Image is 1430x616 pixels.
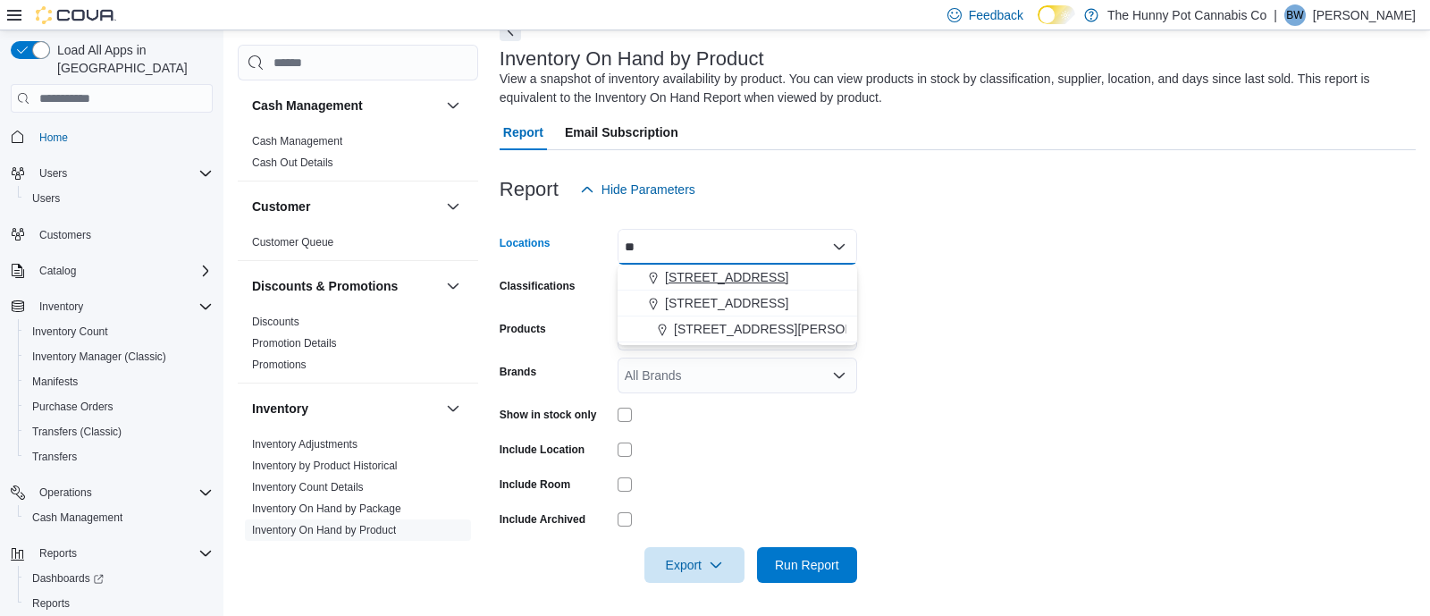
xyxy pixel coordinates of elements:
button: [STREET_ADDRESS] [618,291,857,316]
span: Report [503,114,543,150]
span: Email Subscription [565,114,678,150]
button: Users [18,186,220,211]
span: Run Report [775,556,839,574]
span: Reports [39,546,77,561]
p: The Hunny Pot Cannabis Co [1107,4,1266,26]
span: Cash Management [25,507,213,528]
button: Catalog [4,258,220,283]
label: Show in stock only [500,408,597,422]
a: Customer Queue [252,236,333,249]
span: [STREET_ADDRESS] [665,294,788,312]
button: Close list of options [832,240,846,254]
span: Inventory Manager (Classic) [25,346,213,367]
button: Customer [252,198,439,215]
span: Users [25,188,213,209]
a: Dashboards [18,566,220,591]
span: Operations [39,485,92,500]
span: Inventory Manager (Classic) [32,350,166,364]
a: Customers [32,224,98,246]
a: Inventory Count [25,321,115,342]
label: Include Room [500,477,570,492]
span: Customers [32,224,213,246]
button: Inventory [4,294,220,319]
button: Purchase Orders [18,394,220,419]
span: Hide Parameters [601,181,695,198]
a: Home [32,127,75,148]
button: Cash Management [18,505,220,530]
span: Inventory On Hand by Package [252,502,401,516]
span: Inventory [39,300,83,314]
a: Purchase Orders [25,396,121,418]
span: Operations [32,482,213,503]
a: Manifests [25,371,85,392]
span: [STREET_ADDRESS][PERSON_NAME] [674,320,901,338]
span: Customers [39,228,91,242]
a: Cash Out Details [252,156,333,169]
span: Cash Out Details [252,156,333,170]
span: Transfers (Classic) [25,421,213,443]
span: Discounts [252,315,299,329]
span: Inventory Adjustments [252,437,357,451]
span: Transfers [32,450,77,464]
button: Inventory [442,398,464,419]
span: Purchase Orders [25,396,213,418]
button: Transfers (Classic) [18,419,220,444]
button: Discounts & Promotions [252,277,439,295]
h3: Customer [252,198,310,215]
h3: Report [500,179,559,200]
button: Customers [4,222,220,248]
button: Cash Management [442,95,464,116]
button: [STREET_ADDRESS] [618,265,857,291]
button: Inventory Manager (Classic) [18,344,220,369]
label: Include Archived [500,512,585,527]
span: Export [655,547,734,583]
a: Inventory On Hand by Package [252,502,401,515]
button: Inventory [252,400,439,418]
button: Users [32,163,74,184]
div: Choose from the following options [618,265,857,342]
a: Cash Management [25,507,130,528]
a: Cash Management [252,135,342,148]
span: Inventory On Hand by Product [252,523,396,537]
span: Load All Apps in [GEOGRAPHIC_DATA] [50,41,213,77]
a: Inventory Count Details [252,481,364,494]
a: Transfers [25,446,84,468]
span: Dashboards [32,571,104,586]
a: Promotion Details [252,337,337,350]
button: Reports [32,543,84,564]
span: Transfers [25,446,213,468]
button: Cash Management [252,97,439,114]
button: Open list of options [832,368,846,383]
span: Catalog [39,264,76,278]
button: Discounts & Promotions [442,275,464,297]
p: | [1274,4,1277,26]
a: Transfers (Classic) [25,421,129,443]
span: Customer Queue [252,235,333,249]
span: Feedback [969,6,1023,24]
span: [STREET_ADDRESS] [665,268,788,286]
span: Manifests [25,371,213,392]
button: Operations [4,480,220,505]
span: Inventory Count [32,325,108,339]
label: Products [500,322,546,336]
button: Inventory Count [18,319,220,344]
label: Include Location [500,443,585,457]
span: Inventory Count [25,321,213,342]
span: Reports [32,596,70,611]
button: Run Report [757,547,857,583]
span: Users [32,163,213,184]
span: Users [39,166,67,181]
a: Inventory by Product Historical [252,460,398,472]
span: Dashboards [25,568,213,589]
a: Promotions [252,359,307,371]
button: Reports [18,591,220,616]
button: Next [500,20,521,41]
span: Inventory by Product Historical [252,459,398,473]
img: Cova [36,6,116,24]
span: BW [1286,4,1303,26]
span: Promotion Details [252,336,337,350]
button: Manifests [18,369,220,394]
span: Catalog [32,260,213,282]
a: Discounts [252,316,299,328]
span: Promotions [252,358,307,372]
